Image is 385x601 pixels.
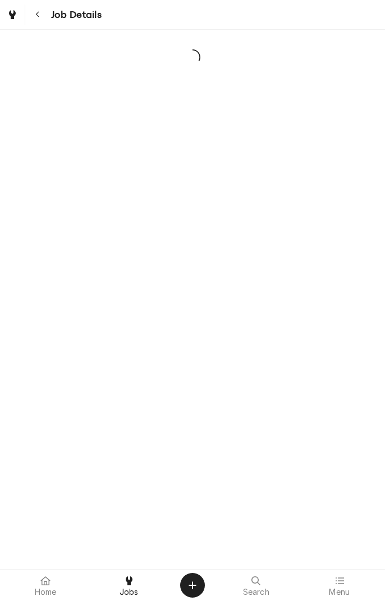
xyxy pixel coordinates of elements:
[88,572,171,599] a: Jobs
[2,4,22,25] a: Go to Jobs
[329,588,350,597] span: Menu
[180,573,205,598] button: Create Object
[243,588,269,597] span: Search
[299,572,381,599] a: Menu
[4,572,87,599] a: Home
[120,588,139,597] span: Jobs
[27,4,48,25] button: Navigate back
[48,7,102,22] span: Job Details
[35,588,57,597] span: Home
[215,572,297,599] a: Search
